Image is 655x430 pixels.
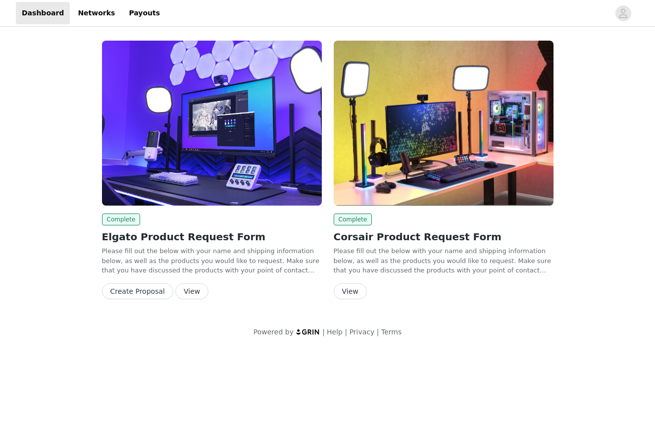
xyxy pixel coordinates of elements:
span: | [345,328,347,336]
p: Please fill out the below with your name and shipping information below, as well as the products ... [102,246,322,275]
p: Please fill out the below with your name and shipping information below, as well as the products ... [334,246,554,275]
span: Powered by [253,328,294,336]
a: Privacy [350,328,375,336]
img: CORSAIRX [334,41,554,206]
a: Terms [381,328,402,336]
img: logo [296,328,320,335]
a: View [334,288,367,295]
span: | [322,328,325,336]
button: View [175,283,208,299]
a: Dashboard [16,2,70,24]
h2: Corsair Product Request Form [334,229,554,244]
a: Networks [72,2,121,24]
img: Elgato [102,41,322,206]
button: Create Proposal [102,283,173,299]
span: Complete [102,214,141,225]
h2: Elgato Product Request Form [102,229,322,244]
a: Help [327,328,343,336]
span: Complete [334,214,372,225]
a: Payouts [123,2,166,24]
button: View [334,283,367,299]
a: View [175,288,208,295]
div: avatar [618,5,628,21]
span: | [377,328,379,336]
